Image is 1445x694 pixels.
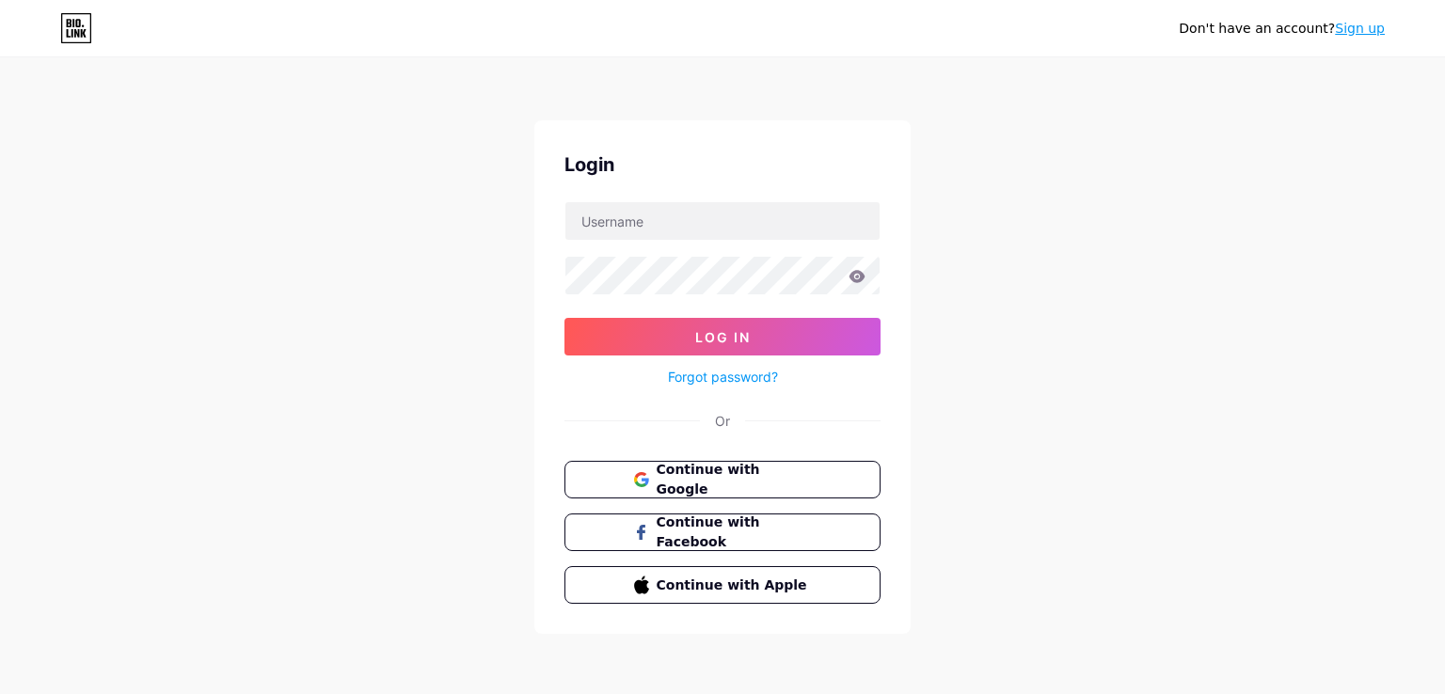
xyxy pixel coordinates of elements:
[564,513,881,551] button: Continue with Facebook
[695,329,751,345] span: Log In
[564,318,881,355] button: Log In
[1179,19,1385,39] div: Don't have an account?
[565,202,880,240] input: Username
[657,576,812,595] span: Continue with Apple
[657,460,812,499] span: Continue with Google
[668,367,778,386] a: Forgot password?
[564,566,881,604] button: Continue with Apple
[715,411,730,431] div: Or
[564,461,881,498] button: Continue with Google
[1335,21,1385,36] a: Sign up
[657,513,812,552] span: Continue with Facebook
[564,150,881,179] div: Login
